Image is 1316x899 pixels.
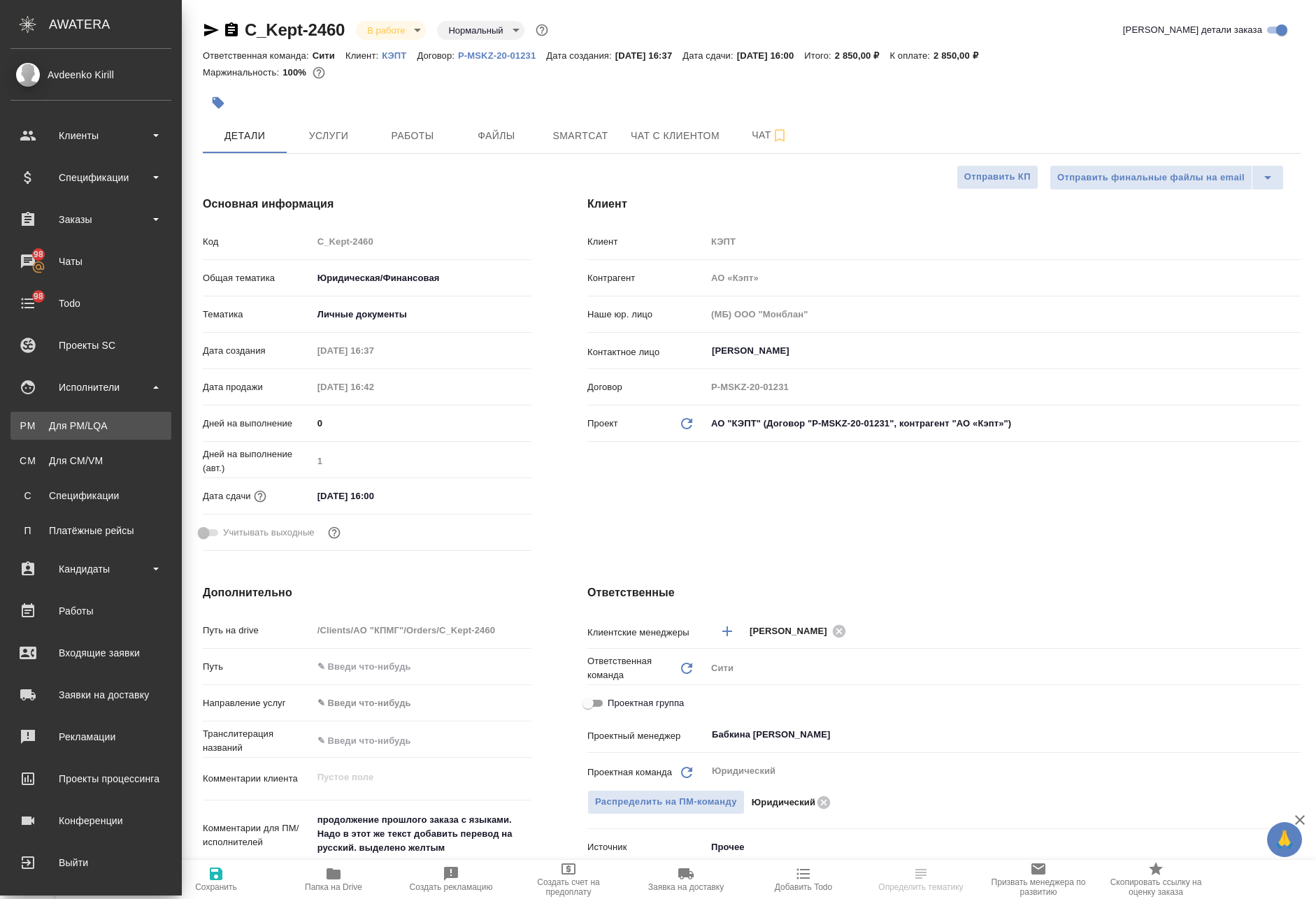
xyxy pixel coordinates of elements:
[313,377,435,397] input: Пустое поле
[752,796,815,810] p: Юридический
[706,377,1301,397] input: Пустое поле
[587,790,745,814] button: Распределить на ПМ-команду
[203,696,313,710] p: Направление услуг
[706,304,1301,324] input: Пустое поле
[437,21,524,40] div: В работе
[203,584,531,601] h4: Дополнительно
[203,772,313,786] p: Комментарии клиента
[862,860,980,899] button: Определить тематику
[706,268,1301,288] input: Пустое поле
[203,308,313,322] p: Тематика
[203,235,313,249] p: Код
[313,656,531,677] input: ✎ Введи что-нибудь
[648,882,724,892] span: Заявка на доставку
[1106,877,1206,897] span: Скопировать ссылку на оценку заказа
[750,624,836,638] span: [PERSON_NAME]
[682,50,736,61] p: Дата сдачи:
[17,454,164,468] div: Для CM/VM
[1293,733,1296,736] button: Open
[587,626,706,640] p: Клиентские менеджеры
[706,231,1301,252] input: Пустое поле
[10,125,171,146] div: Клиенты
[3,594,178,628] a: Работы
[203,344,313,358] p: Дата создания
[392,860,510,899] button: Создать рекламацию
[10,412,171,440] a: PMДля PM/LQA
[282,67,310,78] p: 100%
[10,726,171,747] div: Рекламации
[10,642,171,663] div: Входящие заявки
[10,482,171,510] a: ССпецификации
[463,127,530,145] span: Файлы
[3,803,178,838] a: Конференции
[223,526,315,540] span: Учитывать выходные
[417,50,458,61] p: Договор:
[889,50,934,61] p: К оплате:
[382,49,417,61] a: КЭПТ
[203,417,313,431] p: Дней на выполнение
[203,380,313,394] p: Дата продажи
[410,882,493,892] span: Создать рекламацию
[3,286,178,321] a: 98Todo
[835,50,890,61] p: 2 850,00 ₽
[10,559,171,580] div: Кандидаты
[587,840,706,854] p: Источник
[3,328,178,363] a: Проекты SC
[10,251,171,272] div: Чаты
[203,821,313,849] p: Комментарии для ПМ/исполнителей
[587,654,678,682] p: Ответственная команда
[245,20,345,39] a: C_Kept-2460
[518,877,619,897] span: Создать счет на предоплату
[3,677,178,712] a: Заявки на доставку
[546,50,615,61] p: Дата создания:
[251,487,269,505] button: Если добавить услуги и заполнить их объемом, то дата рассчитается автоматически
[587,308,706,322] p: Наше юр. лицо
[458,50,546,61] p: P-MSKZ-20-01231
[980,860,1097,899] button: Призвать менеджера по развитию
[1123,23,1262,37] span: [PERSON_NAME] детали заказа
[203,271,313,285] p: Общая тематика
[10,684,171,705] div: Заявки на доставку
[10,517,171,545] a: ППлатёжные рейсы
[295,127,362,145] span: Услуги
[3,635,178,670] a: Входящие заявки
[25,247,52,261] span: 98
[203,87,234,118] button: Добавить тэг
[737,50,805,61] p: [DATE] 16:00
[10,377,171,398] div: Исполнители
[587,271,706,285] p: Контрагент
[313,50,345,61] p: Сити
[1267,822,1302,857] button: 🙏
[195,882,237,892] span: Сохранить
[1050,165,1252,190] button: Отправить финальные файлы на email
[313,486,435,506] input: ✎ Введи что-нибудь
[313,303,531,326] div: Личные документы
[356,21,426,40] div: В работе
[587,380,706,394] p: Договор
[587,345,706,359] p: Контактное лицо
[710,614,744,648] button: Добавить менеджера
[203,67,282,78] p: Маржинальность:
[547,127,614,145] span: Smartcat
[203,50,313,61] p: Ответственная команда:
[3,761,178,796] a: Проекты процессинга
[157,860,275,899] button: Сохранить
[934,50,989,61] p: 2 850,00 ₽
[1293,350,1296,352] button: Open
[964,169,1031,185] span: Отправить КП
[17,524,164,538] div: Платёжные рейсы
[1057,170,1245,186] span: Отправить финальные файлы на email
[3,244,178,279] a: 98Чаты
[10,293,171,314] div: Todo
[10,600,171,621] div: Работы
[3,719,178,754] a: Рекламации
[750,622,850,640] div: [PERSON_NAME]
[510,860,627,899] button: Создать счет на предоплату
[203,22,220,38] button: Скопировать ссылку для ЯМессенджера
[1273,825,1296,854] span: 🙏
[736,127,803,144] span: Чат
[587,235,706,249] p: Клиент
[444,24,507,36] button: Нормальный
[363,24,409,36] button: В работе
[310,64,328,82] button: 0.00 RUB;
